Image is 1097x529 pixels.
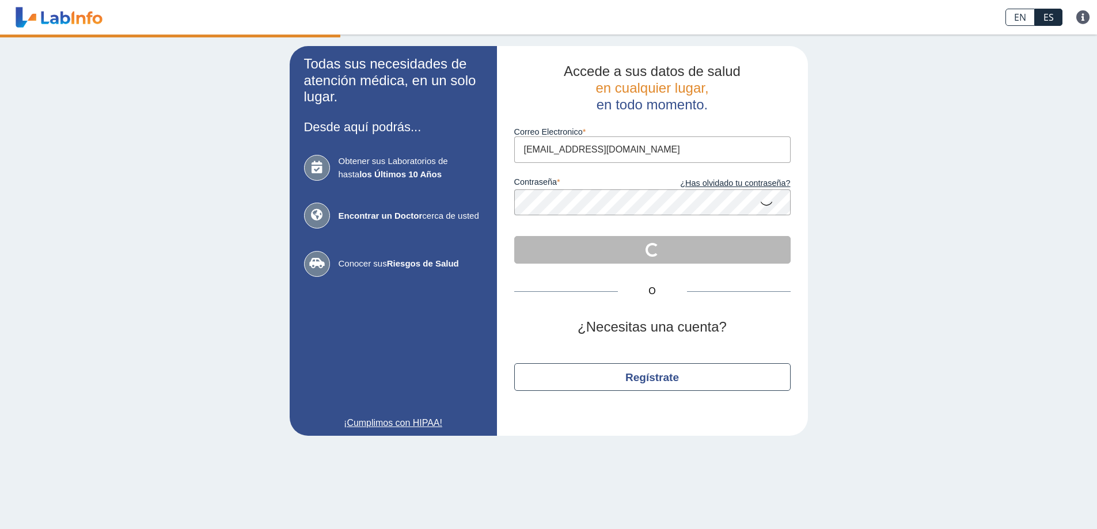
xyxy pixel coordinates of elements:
[514,363,791,391] button: Regístrate
[1035,9,1062,26] a: ES
[652,177,791,190] a: ¿Has olvidado tu contraseña?
[304,56,483,105] h2: Todas sus necesidades de atención médica, en un solo lugar.
[514,319,791,336] h2: ¿Necesitas una cuenta?
[339,210,483,223] span: cerca de usted
[339,155,483,181] span: Obtener sus Laboratorios de hasta
[1005,9,1035,26] a: EN
[514,127,791,136] label: Correo Electronico
[595,80,708,96] span: en cualquier lugar,
[339,257,483,271] span: Conocer sus
[387,258,459,268] b: Riesgos de Salud
[359,169,442,179] b: los Últimos 10 Años
[339,211,423,220] b: Encontrar un Doctor
[597,97,708,112] span: en todo momento.
[304,120,483,134] h3: Desde aquí podrás...
[304,416,483,430] a: ¡Cumplimos con HIPAA!
[514,177,652,190] label: contraseña
[618,284,687,298] span: O
[564,63,741,79] span: Accede a sus datos de salud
